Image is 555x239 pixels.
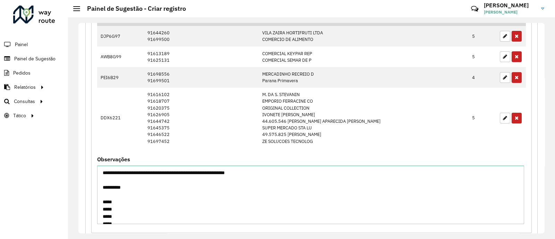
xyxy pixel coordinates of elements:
[259,67,469,87] td: MERCADINHO RECREIO D Parana Primavera
[97,26,144,46] td: DJP6G97
[469,88,496,148] td: 5
[469,26,496,46] td: 5
[484,2,536,9] h3: [PERSON_NAME]
[467,1,482,16] a: Contato Rápido
[15,41,28,48] span: Painel
[259,26,469,46] td: VILA ZAIRA HORTIFRUTI LTDA COMERCIO DE ALIMENTO
[14,98,35,105] span: Consultas
[144,88,258,148] td: 91616102 91618707 91620375 91626905 91644742 91645375 91646522 91697452
[469,46,496,67] td: 5
[14,55,55,62] span: Painel de Sugestão
[13,112,26,119] span: Tático
[144,46,258,67] td: 91613189 91625131
[97,46,144,67] td: AWB8G99
[97,88,144,148] td: DDX6221
[144,26,258,46] td: 91644260 91699500
[484,9,536,15] span: [PERSON_NAME]
[97,155,130,163] label: Observações
[14,84,36,91] span: Relatórios
[97,67,144,87] td: PEI6B29
[469,67,496,87] td: 4
[259,46,469,67] td: COMERCIAL KEYPAR REP COMERCIAL SEMAR DE P
[80,5,186,12] h2: Painel de Sugestão - Criar registro
[144,67,258,87] td: 91698556 91699501
[13,69,31,77] span: Pedidos
[259,88,469,148] td: M. DA S. STEVANIN EMPORIO FERRACINE CO ORIGINAL COLLECTION IVONETE [PERSON_NAME] 44.605.546 [PERS...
